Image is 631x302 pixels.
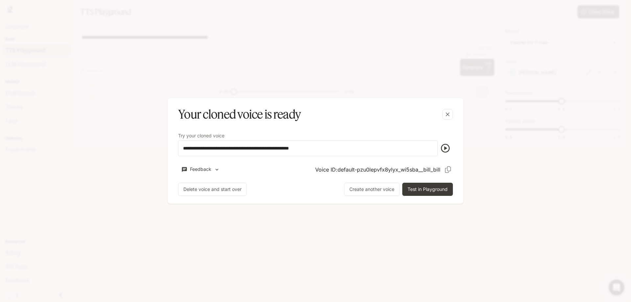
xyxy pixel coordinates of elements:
[402,183,453,196] button: Test in Playground
[344,183,400,196] button: Create another voice
[178,183,247,196] button: Delete voice and start over
[315,166,440,174] p: Voice ID: default-pzu0lepvfx8ylyx_wi5sba__bill_bill
[178,164,223,175] button: Feedback
[178,133,224,138] p: Try your cloned voice
[443,165,453,174] button: Copy Voice ID
[178,106,301,123] h5: Your cloned voice is ready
